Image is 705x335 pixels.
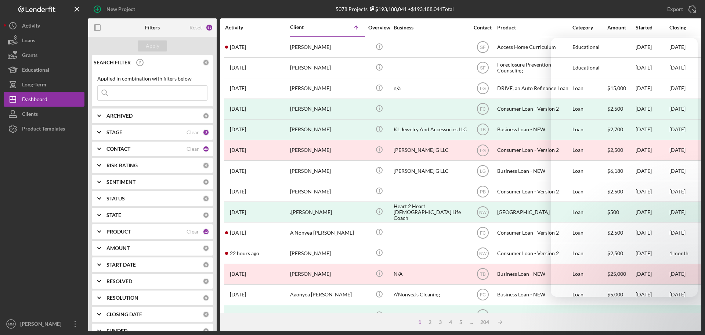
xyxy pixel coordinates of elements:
[106,311,142,317] b: CLOSING DATE
[497,140,571,160] div: Consumer Loan - Version 2
[106,129,122,135] b: STAGE
[203,328,209,334] div: 0
[394,120,467,139] div: KL Jewelry And Accessories LLC
[394,285,467,304] div: A’Nonyea’s Cleaning
[106,245,130,251] b: AMOUNT
[290,264,364,284] div: [PERSON_NAME]
[480,189,485,194] text: PB
[456,319,466,325] div: 5
[97,76,207,82] div: Applied in combination with filters below
[445,319,456,325] div: 4
[4,317,84,331] button: MM[PERSON_NAME]
[203,179,209,185] div: 0
[18,317,66,333] div: [PERSON_NAME]
[106,212,121,218] b: STATE
[187,129,199,135] div: Clear
[480,86,485,91] text: LG
[230,189,246,195] time: 2025-05-16 17:44
[22,121,65,138] div: Product Templates
[8,322,14,326] text: MM
[106,295,138,301] b: RESOLUTION
[230,65,246,71] time: 2024-06-12 16:36
[607,25,635,31] div: Amount
[230,230,246,236] time: 2024-06-14 02:22
[477,319,493,325] div: 204
[497,79,571,98] div: DRIVE, an Auto Refinance Loan
[290,24,327,30] div: Client
[106,328,127,334] b: FUNDED
[607,306,635,325] div: $9,859
[394,202,467,222] div: Heart 2 Heart [DEMOGRAPHIC_DATA] Life Coach
[290,161,364,181] div: [PERSON_NAME]
[106,163,138,168] b: RISK RATING
[469,25,496,31] div: Contact
[394,140,467,160] div: [PERSON_NAME] G LLC
[106,229,131,235] b: PRODUCT
[22,107,38,123] div: Clients
[4,77,84,92] button: Long-Term
[497,243,571,263] div: Consumer Loan - Version 2
[480,45,485,50] text: SF
[230,106,246,112] time: 2024-05-22 15:13
[290,79,364,98] div: [PERSON_NAME]
[230,292,246,297] time: 2024-07-13 15:23
[106,196,125,202] b: STATUS
[680,303,698,320] iframe: Intercom live chat
[669,312,686,318] div: [DATE]
[4,107,84,121] a: Clients
[365,25,393,31] div: Overview
[4,48,84,63] button: Grants
[480,65,485,71] text: SF
[106,278,132,284] b: RESOLVED
[203,245,209,252] div: 0
[415,319,425,325] div: 1
[106,262,136,268] b: START DATE
[203,295,209,301] div: 0
[203,212,209,218] div: 0
[4,18,84,33] a: Activity
[290,306,364,325] div: [PERSON_NAME]
[22,92,47,108] div: Dashboard
[480,272,485,277] text: TB
[203,162,209,169] div: 0
[22,77,46,94] div: Long-Term
[572,306,607,325] div: Loan
[497,285,571,304] div: Business Loan - NEW
[94,60,131,65] b: SEARCH FILTER
[466,319,477,325] div: ...
[290,99,364,119] div: [PERSON_NAME]
[88,2,142,17] button: New Project
[480,230,486,235] text: FC
[368,6,407,12] div: $193,188,041
[497,58,571,78] div: Foreclosure Prevention Counseling
[497,306,571,325] div: DRIVE, an Auto Refinance Loan
[480,107,486,112] text: FC
[551,38,698,297] iframe: Intercom live chat
[480,127,485,132] text: TB
[479,251,487,256] text: NW
[22,63,49,79] div: Educational
[4,121,84,136] button: Product Templates
[138,40,167,51] button: Apply
[290,223,364,242] div: A’Nonyea [PERSON_NAME]
[203,59,209,66] div: 0
[290,285,364,304] div: Aaonyea [PERSON_NAME]
[497,38,571,57] div: Access Home Curriculum
[189,25,202,31] div: Reset
[203,195,209,202] div: 0
[636,306,669,325] div: [DATE]
[187,229,199,235] div: Clear
[336,6,454,12] div: 5078 Projects • $193,188,041 Total
[394,25,467,31] div: Business
[22,18,40,35] div: Activity
[145,25,160,31] b: Filters
[4,33,84,48] a: Loans
[480,148,485,153] text: LG
[290,140,364,160] div: [PERSON_NAME]
[187,146,199,152] div: Clear
[290,58,364,78] div: [PERSON_NAME]
[230,85,246,91] time: 2024-01-12 23:07
[230,250,259,256] time: 2025-09-30 21:33
[230,312,246,318] time: 2022-11-17 22:39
